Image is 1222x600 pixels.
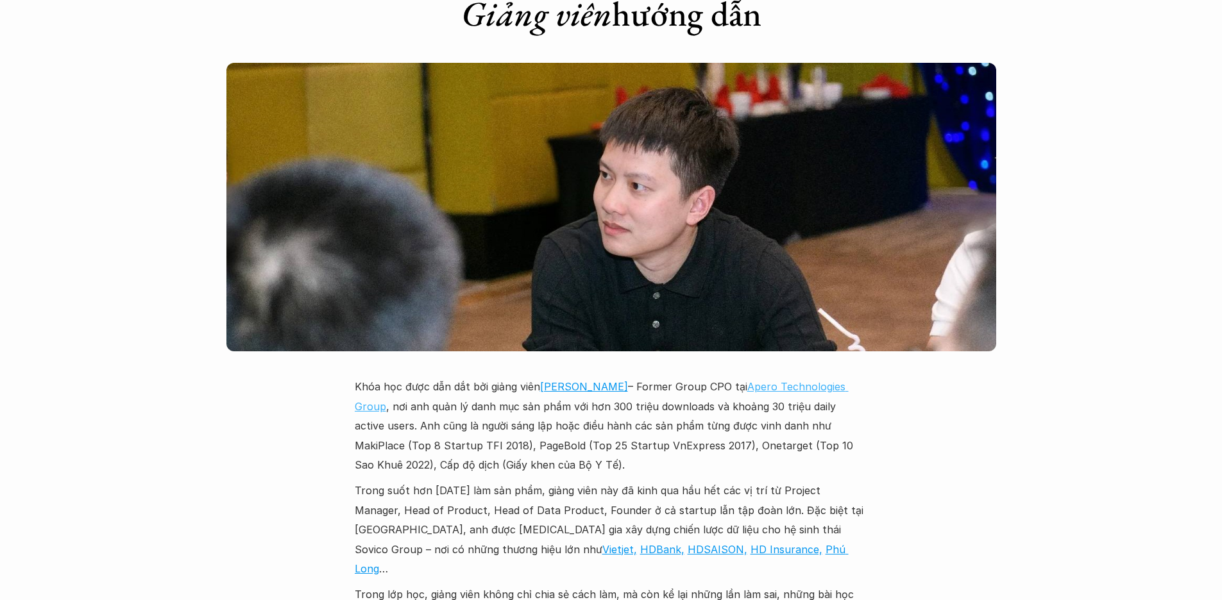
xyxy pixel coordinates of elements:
a: Apero Technologies Group [355,380,849,412]
p: Trong suốt hơn [DATE] làm sản phẩm, giảng viên này đã kinh qua hầu hết các vị trí từ Project Mana... [355,481,868,578]
a: HDBank, [640,543,684,556]
a: Vietjet, [602,543,637,556]
a: HD Insurance, [751,543,822,556]
a: Phú Long [355,543,849,575]
a: [PERSON_NAME] [540,380,628,393]
a: HDSAISON, [688,543,747,556]
p: Khóa học được dẫn dắt bởi giảng viên – Former Group CPO tại , nơi anh quản lý danh mục sản phẩm v... [355,377,868,474]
